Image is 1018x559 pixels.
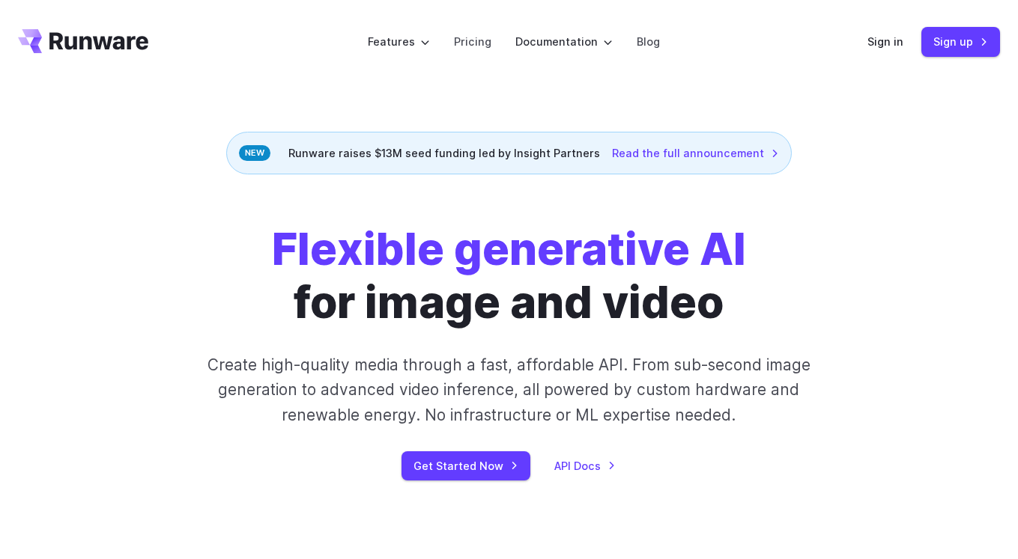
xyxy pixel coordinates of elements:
a: Read the full announcement [612,144,779,162]
h1: for image and video [272,222,746,329]
label: Documentation [515,33,613,50]
div: Runware raises $13M seed funding led by Insight Partners [226,132,792,174]
a: Get Started Now [402,451,530,480]
strong: Flexible generative AI [272,222,746,275]
a: Go to / [18,29,148,53]
label: Features [368,33,430,50]
a: API Docs [554,457,616,474]
a: Pricing [454,33,491,50]
a: Sign in [867,33,903,50]
a: Sign up [921,27,1000,56]
a: Blog [637,33,660,50]
p: Create high-quality media through a fast, affordable API. From sub-second image generation to adv... [195,352,823,427]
